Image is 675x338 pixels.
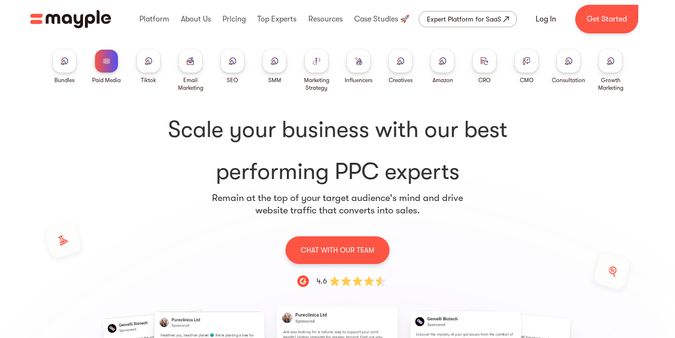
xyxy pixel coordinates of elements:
div: Creatives [389,76,412,84]
img: Mayple logo [30,10,111,28]
div: SEO [227,76,238,84]
a: Amazon [431,50,454,84]
div: Bundles [54,76,74,84]
div: 4.6 [316,275,327,287]
a: CMO [515,50,538,84]
div: Growth Marketing [593,76,628,92]
div: Expert Platform for SaaS [427,13,501,25]
a: Get Started [575,5,638,33]
span: Scale your business with our best [47,115,628,145]
div: Email Marketing [173,76,208,92]
div: Pricing [220,4,248,34]
a: Expert Platform for SaaS [419,11,517,27]
a: Consultation [552,50,585,84]
a: Log In [524,8,568,31]
div: Resources [306,4,345,34]
a: Marketing Strategy [299,50,334,92]
a: Growth Marketing [593,50,628,92]
div: CMO [520,76,534,84]
h1: performing PPC experts [47,115,628,187]
p: CHAT WITH OUR TEAM [301,244,374,256]
div: Consultation [552,76,585,84]
a: home [30,10,111,28]
a: Creatives [389,50,412,84]
div: Amazon [432,76,453,84]
div: About Us [179,4,213,34]
a: CRO [473,50,496,84]
div: CRO [478,76,491,84]
div: SMM [268,76,281,84]
div: Top Experts [255,4,299,34]
div: Marketing Strategy [299,76,334,92]
a: Influencers [345,50,372,84]
a: SMM [263,50,286,84]
a: Tiktok [137,50,160,84]
a: SEO [221,50,244,84]
a: Email Marketing [173,50,208,92]
p: Remain at the top of your target audience's mind and drive website traffic that converts into sales. [211,192,464,217]
a: Paid Media [92,50,121,84]
div: Influencers [345,76,372,84]
a: CHAT WITH OUR TEAM [285,236,390,264]
a: Bundles [53,50,76,84]
div: Paid Media [92,76,121,84]
div: Platform [137,4,171,34]
div: Tiktok [141,76,156,84]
